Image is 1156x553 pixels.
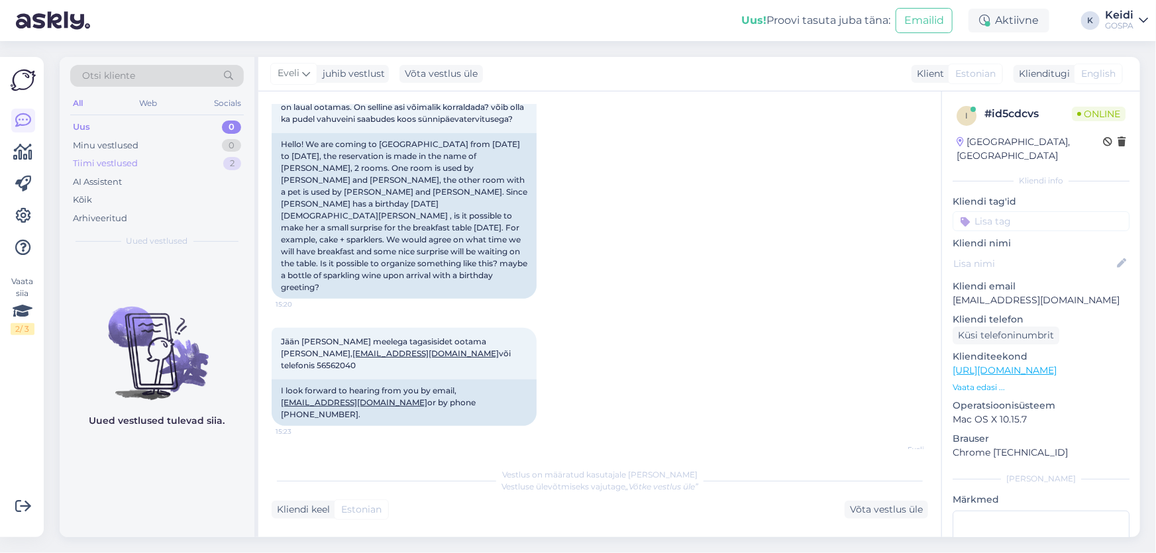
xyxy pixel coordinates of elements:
span: Vestluse ülevõtmiseks vajutage [501,481,698,491]
span: Online [1072,107,1126,121]
div: I look forward to hearing from you by email, or by phone [PHONE_NUMBER]. [272,379,537,426]
span: Jään [PERSON_NAME] meelega tagasisidet ootama [PERSON_NAME], või telefonis 56562040 [281,336,513,370]
div: Proovi tasuta juba täna: [741,13,890,28]
div: Võta vestlus üle [399,65,483,83]
div: Klient [912,67,944,81]
a: [URL][DOMAIN_NAME] [953,364,1057,376]
span: Vestlus on määratud kasutajale [PERSON_NAME] [502,470,698,479]
div: Arhiveeritud [73,212,127,225]
span: Estonian [955,67,996,81]
p: [EMAIL_ADDRESS][DOMAIN_NAME] [953,293,1130,307]
b: Uus! [741,14,766,26]
span: Eveli [874,444,924,454]
div: 2 [223,157,241,170]
div: Kõik [73,193,92,207]
p: Vaata edasi ... [953,381,1130,393]
div: K [1081,11,1100,30]
div: All [70,95,85,112]
p: Chrome [TECHNICAL_ID] [953,446,1130,460]
span: Estonian [341,503,382,517]
div: juhib vestlust [317,67,385,81]
div: 0 [222,121,241,134]
p: Operatsioonisüsteem [953,399,1130,413]
div: 2 / 3 [11,323,34,335]
div: Võta vestlus üle [845,501,928,519]
p: Uued vestlused tulevad siia. [89,414,225,428]
i: „Võtke vestlus üle” [625,481,698,491]
p: Märkmed [953,493,1130,507]
div: Kliendi keel [272,503,330,517]
p: Kliendi email [953,279,1130,293]
span: English [1081,67,1116,81]
input: Lisa nimi [953,256,1114,271]
div: 0 [222,139,241,152]
a: [EMAIL_ADDRESS][DOMAIN_NAME] [281,397,427,407]
p: Kliendi nimi [953,236,1130,250]
div: GOSPA [1105,21,1133,31]
div: Web [137,95,160,112]
div: Minu vestlused [73,139,138,152]
p: Mac OS X 10.15.7 [953,413,1130,427]
p: Kliendi tag'id [953,195,1130,209]
a: [EMAIL_ADDRESS][DOMAIN_NAME] [352,348,499,358]
span: Uued vestlused [127,235,188,247]
div: [GEOGRAPHIC_DATA], [GEOGRAPHIC_DATA] [957,135,1103,163]
div: Klienditugi [1014,67,1070,81]
div: Kliendi info [953,175,1130,187]
div: [PERSON_NAME] [953,473,1130,485]
span: 15:20 [276,299,325,309]
a: KeidiGOSPA [1105,10,1148,31]
span: i [965,111,968,121]
button: Emailid [896,8,953,33]
p: Klienditeekond [953,350,1130,364]
p: Brauser [953,432,1130,446]
p: Kliendi telefon [953,313,1130,327]
div: Küsi telefoninumbrit [953,327,1059,344]
span: Otsi kliente [82,69,135,83]
div: Hello! We are coming to [GEOGRAPHIC_DATA] from [DATE] to [DATE], the reservation is made in the n... [272,133,537,299]
img: No chats [60,283,254,402]
div: Uus [73,121,90,134]
span: Eveli [278,66,299,81]
div: AI Assistent [73,176,122,189]
div: Socials [211,95,244,112]
div: Tiimi vestlused [73,157,138,170]
div: Keidi [1105,10,1133,21]
div: # id5cdcvs [984,106,1072,122]
div: Aktiivne [969,9,1049,32]
span: 15:23 [276,427,325,436]
input: Lisa tag [953,211,1130,231]
div: Vaata siia [11,276,34,335]
img: Askly Logo [11,68,36,93]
